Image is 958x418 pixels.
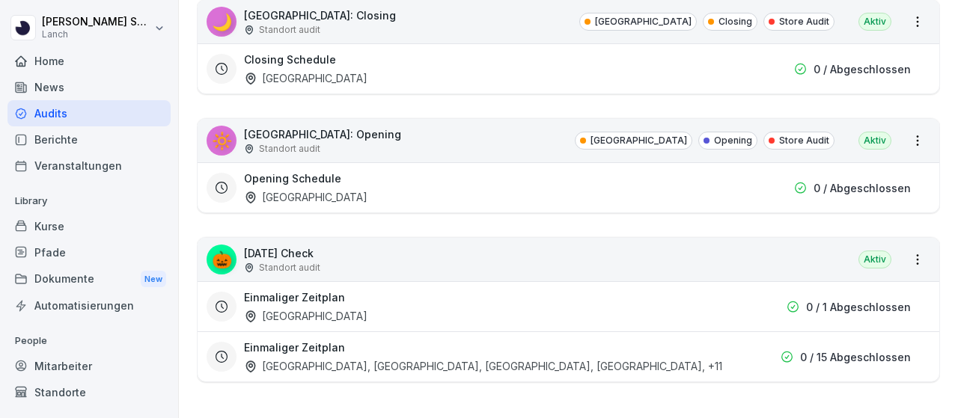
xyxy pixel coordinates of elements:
p: Standort audit [259,142,320,156]
p: 0 / Abgeschlossen [814,61,911,77]
a: Automatisierungen [7,292,171,319]
h3: Einmaliger Zeitplan [244,289,345,305]
p: People [7,329,171,353]
a: Audits [7,100,171,126]
p: Closing [718,15,752,28]
div: 🎃 [207,245,237,274]
div: 🌙 [207,7,237,37]
p: [GEOGRAPHIC_DATA] [595,15,692,28]
p: Standort audit [259,23,320,37]
div: Dokumente [7,265,171,293]
p: [GEOGRAPHIC_DATA]: Opening [244,126,401,142]
a: Standorte [7,379,171,405]
p: Opening [714,134,752,147]
p: [PERSON_NAME] Samsunlu [42,16,151,28]
a: Pfade [7,239,171,265]
h3: Einmaliger Zeitplan [244,339,345,355]
a: Veranstaltungen [7,153,171,179]
div: [GEOGRAPHIC_DATA] [244,70,367,86]
a: Home [7,48,171,74]
h3: Opening Schedule [244,170,341,186]
p: 0 / 1 Abgeschlossen [806,299,911,315]
div: Aktiv [858,13,891,31]
div: Aktiv [858,251,891,268]
div: [GEOGRAPHIC_DATA], [GEOGRAPHIC_DATA], [GEOGRAPHIC_DATA], [GEOGRAPHIC_DATA] , +11 [244,358,722,374]
p: [DATE] Check [244,245,320,261]
a: Mitarbeiter [7,353,171,379]
a: News [7,74,171,100]
p: Store Audit [779,134,829,147]
p: Store Audit [779,15,829,28]
div: [GEOGRAPHIC_DATA] [244,189,367,205]
a: Berichte [7,126,171,153]
p: Lanch [42,29,151,40]
div: Aktiv [858,132,891,150]
div: New [141,271,166,288]
p: [GEOGRAPHIC_DATA] [591,134,687,147]
a: Kurse [7,213,171,239]
p: Standort audit [259,261,320,274]
h3: Closing Schedule [244,52,336,67]
p: 0 / Abgeschlossen [814,180,911,196]
a: DokumenteNew [7,265,171,293]
div: [GEOGRAPHIC_DATA] [244,308,367,324]
p: Library [7,189,171,213]
p: [GEOGRAPHIC_DATA]: Closing [244,7,396,23]
p: 0 / 15 Abgeschlossen [800,349,911,365]
div: 🔆 [207,126,237,156]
